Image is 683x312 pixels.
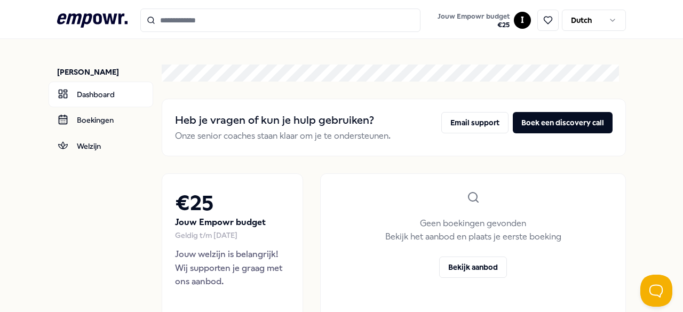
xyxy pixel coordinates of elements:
[57,67,153,77] p: [PERSON_NAME]
[439,257,507,278] button: Bekijk aanbod
[175,112,391,129] h2: Heb je vragen of kun je hulp gebruiken?
[438,12,510,21] span: Jouw Empowr budget
[140,9,421,32] input: Search for products, categories or subcategories
[438,21,510,29] span: € 25
[435,10,512,31] button: Jouw Empowr budget€25
[175,247,290,289] p: Jouw welzijn is belangrijk! Wij supporten je graag met ons aanbod.
[433,9,514,31] a: Jouw Empowr budget€25
[441,112,509,143] a: Email support
[49,133,153,159] a: Welzijn
[385,217,561,244] p: Geen boekingen gevonden Bekijk het aanbod en plaats je eerste boeking
[175,129,391,143] p: Onze senior coaches staan klaar om je te ondersteunen.
[513,112,613,133] button: Boek een discovery call
[49,107,153,133] a: Boekingen
[441,112,509,133] button: Email support
[175,229,290,241] div: Geldig t/m [DATE]
[49,82,153,107] a: Dashboard
[640,275,672,307] iframe: Help Scout Beacon - Open
[175,187,290,220] h2: € 25
[514,12,531,29] button: I
[175,215,290,229] p: Jouw Empowr budget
